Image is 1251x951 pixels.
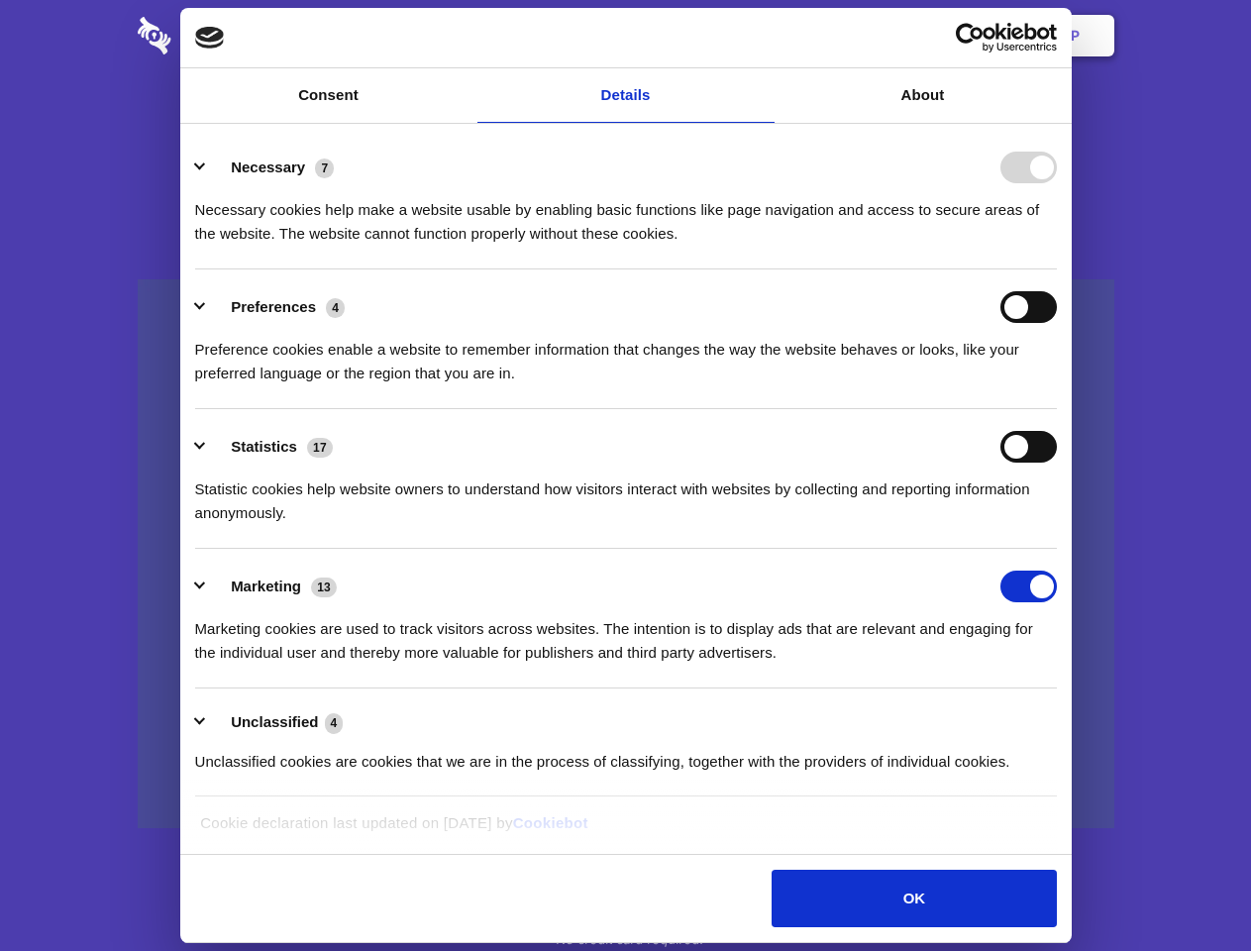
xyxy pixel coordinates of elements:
div: Marketing cookies are used to track visitors across websites. The intention is to display ads tha... [195,602,1057,665]
span: 4 [325,713,344,733]
a: Usercentrics Cookiebot - opens in a new window [884,23,1057,53]
button: OK [772,870,1056,927]
img: logo [195,27,225,49]
iframe: Drift Widget Chat Controller [1152,852,1227,927]
span: 7 [315,158,334,178]
a: Details [477,68,775,123]
label: Necessary [231,158,305,175]
a: Wistia video thumbnail [138,279,1114,829]
a: Cookiebot [513,814,588,831]
a: Contact [803,5,894,66]
h4: Auto-redaction of sensitive data, encrypted data sharing and self-destructing private chats. Shar... [138,180,1114,246]
a: Pricing [581,5,668,66]
button: Preferences (4) [195,291,358,323]
span: 13 [311,578,337,597]
img: logo-wordmark-white-trans-d4663122ce5f474addd5e946df7df03e33cb6a1c49d2221995e7729f52c070b2.svg [138,17,307,54]
a: Consent [180,68,477,123]
button: Statistics (17) [195,431,346,463]
div: Preference cookies enable a website to remember information that changes the way the website beha... [195,323,1057,385]
label: Statistics [231,438,297,455]
div: Necessary cookies help make a website usable by enabling basic functions like page navigation and... [195,183,1057,246]
button: Unclassified (4) [195,710,356,735]
label: Preferences [231,298,316,315]
span: 17 [307,438,333,458]
div: Cookie declaration last updated on [DATE] by [185,811,1066,850]
button: Marketing (13) [195,571,350,602]
a: Login [898,5,985,66]
label: Marketing [231,578,301,594]
a: About [775,68,1072,123]
h1: Eliminate Slack Data Loss. [138,89,1114,160]
div: Statistic cookies help website owners to understand how visitors interact with websites by collec... [195,463,1057,525]
div: Unclassified cookies are cookies that we are in the process of classifying, together with the pro... [195,735,1057,774]
span: 4 [326,298,345,318]
button: Necessary (7) [195,152,347,183]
